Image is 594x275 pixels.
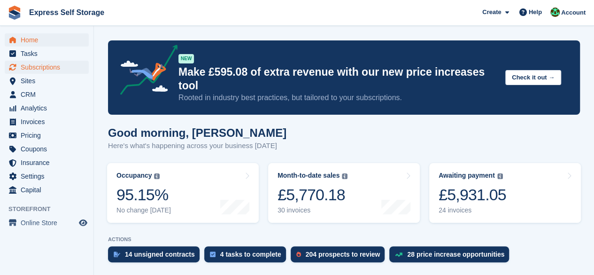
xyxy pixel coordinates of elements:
a: Month-to-date sales £5,770.18 30 invoices [268,163,420,223]
a: 4 tasks to complete [204,246,291,267]
span: Help [529,8,542,17]
span: Subscriptions [21,61,77,74]
span: Sites [21,74,77,87]
span: Coupons [21,142,77,156]
img: Shakiyra Davis [550,8,560,17]
a: menu [5,74,89,87]
a: menu [5,170,89,183]
span: Tasks [21,47,77,60]
img: icon-info-grey-7440780725fd019a000dd9b08b2336e03edf1995a4989e88bcd33f0948082b44.svg [342,173,347,179]
img: contract_signature_icon-13c848040528278c33f63329250d36e43548de30e8caae1d1a13099fd9432cc5.svg [114,251,120,257]
button: Check it out → [505,70,561,86]
span: Analytics [21,102,77,115]
span: Pricing [21,129,77,142]
a: Occupancy 95.15% No change [DATE] [107,163,259,223]
div: Month-to-date sales [278,172,339,180]
a: menu [5,183,89,196]
div: 204 prospects to review [306,251,380,258]
img: stora-icon-8386f47178a22dfd0bd8f6a31ec36ba5ce8667c1dd55bd0f319d3a0aa187defe.svg [8,6,22,20]
a: Preview store [77,217,89,228]
div: 4 tasks to complete [220,251,281,258]
span: CRM [21,88,77,101]
a: Awaiting payment £5,931.05 24 invoices [429,163,581,223]
a: 28 price increase opportunities [389,246,514,267]
div: 30 invoices [278,206,347,214]
div: 24 invoices [439,206,506,214]
p: ACTIONS [108,236,580,243]
div: NEW [178,54,194,63]
div: 95.15% [116,185,171,204]
a: menu [5,102,89,115]
span: Capital [21,183,77,196]
a: menu [5,142,89,156]
div: 28 price increase opportunities [407,251,504,258]
img: task-75834270c22a3079a89374b754ae025e5fb1db73e45f91037f5363f120a921f8.svg [210,251,216,257]
h1: Good morning, [PERSON_NAME] [108,126,286,139]
a: menu [5,129,89,142]
span: Invoices [21,115,77,128]
img: prospect-51fa495bee0391a8d652442698ab0144808aea92771e9ea1ae160a38d050c398.svg [296,251,301,257]
p: Rooted in industry best practices, but tailored to your subscriptions. [178,93,498,103]
span: Storefront [8,204,93,214]
div: Awaiting payment [439,172,495,180]
a: menu [5,47,89,60]
div: £5,770.18 [278,185,347,204]
img: icon-info-grey-7440780725fd019a000dd9b08b2336e03edf1995a4989e88bcd33f0948082b44.svg [497,173,503,179]
a: 204 prospects to review [291,246,390,267]
span: Insurance [21,156,77,169]
p: Here's what's happening across your business [DATE] [108,141,286,151]
a: 14 unsigned contracts [108,246,204,267]
div: 14 unsigned contracts [125,251,195,258]
a: Express Self Storage [25,5,108,20]
span: Online Store [21,216,77,229]
a: menu [5,115,89,128]
a: menu [5,88,89,101]
p: Make £595.08 of extra revenue with our new price increases tool [178,65,498,93]
a: menu [5,61,89,74]
img: price_increase_opportunities-93ffe204e8149a01c8c9dc8f82e8f89637d9d84a8eef4429ea346261dce0b2c0.svg [395,252,402,257]
div: £5,931.05 [439,185,506,204]
img: icon-info-grey-7440780725fd019a000dd9b08b2336e03edf1995a4989e88bcd33f0948082b44.svg [154,173,160,179]
a: menu [5,156,89,169]
span: Create [482,8,501,17]
a: menu [5,33,89,47]
span: Account [561,8,586,17]
span: Settings [21,170,77,183]
a: menu [5,216,89,229]
img: price-adjustments-announcement-icon-8257ccfd72463d97f412b2fc003d46551f7dbcb40ab6d574587a9cd5c0d94... [112,45,178,98]
span: Home [21,33,77,47]
div: Occupancy [116,172,152,180]
div: No change [DATE] [116,206,171,214]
